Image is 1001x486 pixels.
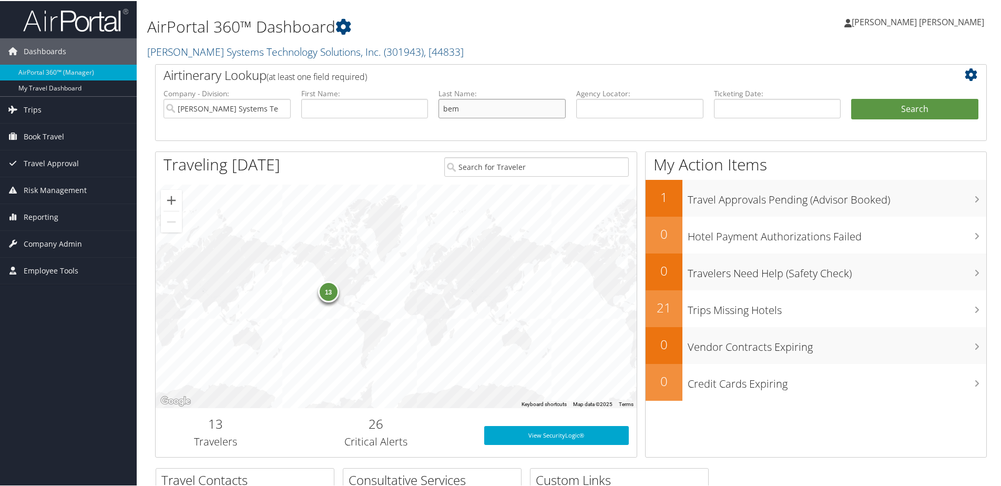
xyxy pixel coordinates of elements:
span: Company Admin [24,230,82,256]
h3: Vendor Contracts Expiring [688,333,986,353]
a: [PERSON_NAME] [PERSON_NAME] [844,5,995,37]
h1: Traveling [DATE] [164,153,280,175]
h3: Travel Approvals Pending (Advisor Booked) [688,186,986,206]
h1: AirPortal 360™ Dashboard [147,15,712,37]
span: Dashboards [24,37,66,64]
h2: 0 [646,371,682,389]
img: Google [158,393,193,407]
button: Zoom in [161,189,182,210]
h2: Airtinerary Lookup [164,65,909,83]
label: Ticketing Date: [714,87,841,98]
h3: Credit Cards Expiring [688,370,986,390]
h2: 1 [646,187,682,205]
span: Travel Approval [24,149,79,176]
a: 21Trips Missing Hotels [646,289,986,326]
label: First Name: [301,87,428,98]
h2: 0 [646,335,682,352]
a: Terms (opens in new tab) [619,400,634,406]
a: 0Hotel Payment Authorizations Failed [646,216,986,252]
h2: 26 [284,414,468,432]
a: 0Vendor Contracts Expiring [646,326,986,363]
h3: Travelers [164,433,268,448]
h2: 13 [164,414,268,432]
h1: My Action Items [646,153,986,175]
span: Book Travel [24,123,64,149]
span: Map data ©2025 [573,400,612,406]
a: [PERSON_NAME] Systems Technology Solutions, Inc. [147,44,464,58]
span: Trips [24,96,42,122]
input: Search for Traveler [444,156,629,176]
h2: 0 [646,261,682,279]
span: [PERSON_NAME] [PERSON_NAME] [852,15,984,27]
h3: Hotel Payment Authorizations Failed [688,223,986,243]
label: Agency Locator: [576,87,703,98]
button: Keyboard shortcuts [522,400,567,407]
span: Risk Management [24,176,87,202]
span: , [ 44833 ] [424,44,464,58]
div: 13 [318,280,339,301]
h3: Trips Missing Hotels [688,297,986,317]
h2: 21 [646,298,682,316]
span: Reporting [24,203,58,229]
button: Search [851,98,978,119]
a: Open this area in Google Maps (opens a new window) [158,393,193,407]
h3: Travelers Need Help (Safety Check) [688,260,986,280]
span: (at least one field required) [267,70,367,82]
label: Company - Division: [164,87,291,98]
a: View SecurityLogic® [484,425,629,444]
a: 0Travelers Need Help (Safety Check) [646,252,986,289]
h3: Critical Alerts [284,433,468,448]
label: Last Name: [438,87,566,98]
span: Employee Tools [24,257,78,283]
a: 0Credit Cards Expiring [646,363,986,400]
a: 1Travel Approvals Pending (Advisor Booked) [646,179,986,216]
h2: 0 [646,224,682,242]
button: Zoom out [161,210,182,231]
img: airportal-logo.png [23,7,128,32]
span: ( 301943 ) [384,44,424,58]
